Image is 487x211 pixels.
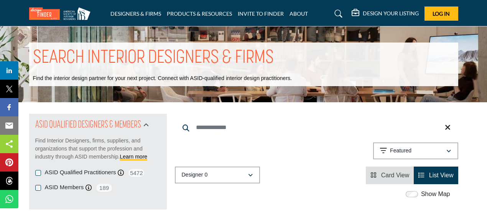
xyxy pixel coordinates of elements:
[35,137,161,161] p: Find Interior Designers, firms, suppliers, and organizations that support the profession and indu...
[390,147,411,155] p: Featured
[414,167,458,184] li: List View
[352,9,419,18] div: DESIGN YOUR LISTING
[175,167,260,183] button: Designer 0
[366,167,414,184] li: Card View
[327,8,347,20] a: Search
[182,171,208,179] p: Designer 0
[128,168,145,178] span: 5472
[29,7,94,20] img: Site Logo
[424,7,458,21] button: Log In
[373,142,458,159] button: Featured
[45,183,84,192] label: ASID Members
[35,185,41,191] input: ASID Members checkbox
[418,172,453,178] a: View List
[35,170,41,176] input: ASID Qualified Practitioners checkbox
[35,118,141,132] h2: ASID QUALIFIED DESIGNERS & MEMBERS
[238,10,284,17] a: INVITE TO FINDER
[370,172,409,178] a: View Card
[429,172,454,178] span: List View
[363,10,419,17] h5: DESIGN YOUR LISTING
[110,10,161,17] a: DESIGNERS & FIRMS
[175,118,458,137] input: Search Keyword
[33,46,274,70] h1: SEARCH INTERIOR DESIGNERS & FIRMS
[45,168,116,177] label: ASID Qualified Practitioners
[33,75,292,82] p: Find the interior design partner for your next project. Connect with ASID-qualified interior desi...
[120,154,148,160] a: Learn more
[167,10,232,17] a: PRODUCTS & RESOURCES
[421,190,450,199] label: Show Map
[290,10,308,17] a: ABOUT
[95,183,113,193] span: 189
[381,172,410,178] span: Card View
[433,10,450,17] span: Log In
